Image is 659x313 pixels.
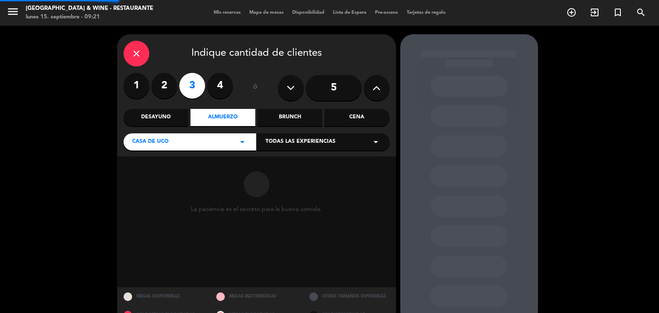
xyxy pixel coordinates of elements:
div: Brunch [257,109,322,126]
button: menu [6,5,19,21]
i: arrow_drop_down [371,137,381,147]
i: exit_to_app [589,7,600,18]
div: La paciencia es el secreto para la buena comida. [191,206,322,213]
div: lunes 15. septiembre - 09:21 [26,13,153,21]
span: Mis reservas [209,10,245,15]
span: Pre-acceso [371,10,402,15]
span: Casa de Uco [132,138,169,146]
span: Mapa de mesas [245,10,288,15]
label: 4 [207,73,233,99]
i: close [131,48,142,59]
div: [GEOGRAPHIC_DATA] & Wine - Restaurante [26,4,153,13]
span: Lista de Espera [329,10,371,15]
span: Todas las experiencias [266,138,336,146]
span: Tarjetas de regalo [402,10,450,15]
label: 3 [179,73,205,99]
i: add_circle_outline [566,7,577,18]
div: OTROS TAMAÑOS DIPONIBLES [303,287,396,306]
label: 2 [151,73,177,99]
div: Desayuno [124,109,188,126]
i: menu [6,5,19,18]
i: turned_in_not [613,7,623,18]
div: MESAS RESTRINGIDAS [210,287,303,306]
label: 1 [124,73,149,99]
div: ó [242,73,269,103]
span: Disponibilidad [288,10,329,15]
div: Almuerzo [190,109,255,126]
i: arrow_drop_down [237,137,248,147]
div: Indique cantidad de clientes [124,41,390,66]
div: Cena [324,109,389,126]
div: MESAS DISPONIBLES [117,287,210,306]
i: search [636,7,646,18]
